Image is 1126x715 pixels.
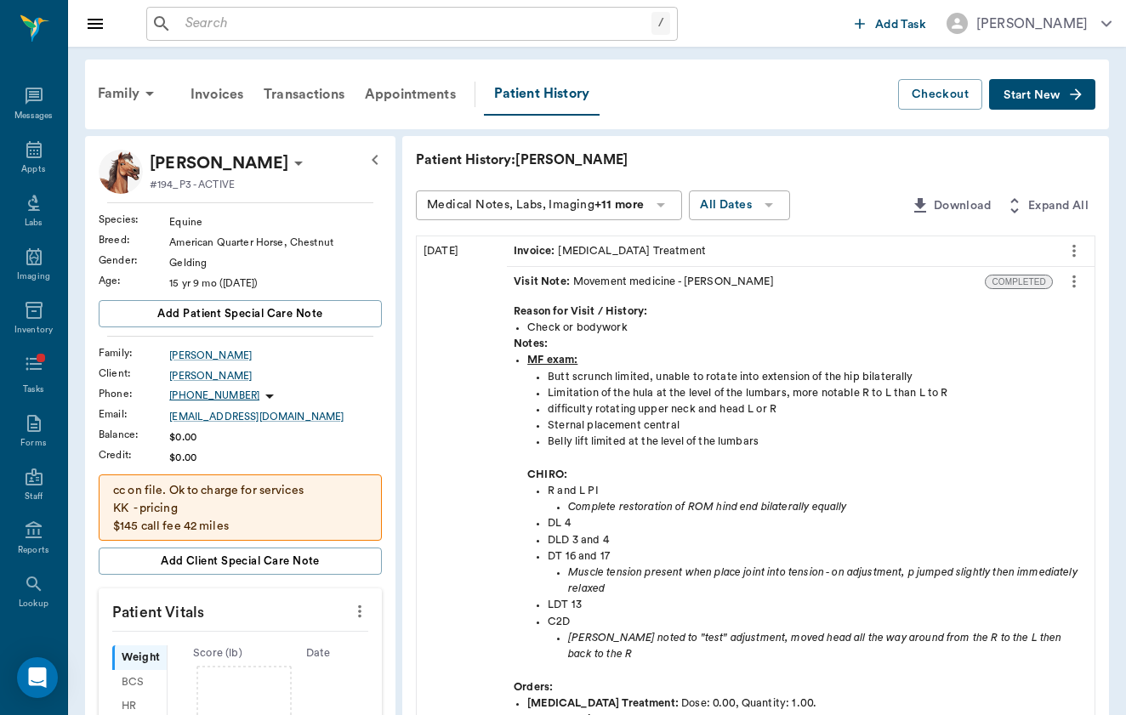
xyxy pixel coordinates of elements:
div: Breed : [99,232,169,247]
div: Email : [99,406,169,422]
div: Imaging [17,270,50,283]
div: $0.00 [169,450,382,465]
strong: Orders: [514,682,553,692]
button: more [1061,236,1088,265]
div: American Quarter Horse, Chestnut [169,235,382,250]
strong: Reason for Visit / History: [514,306,647,316]
div: Date [268,645,368,661]
span: Add client Special Care Note [161,552,320,570]
span: Add patient Special Care Note [157,304,322,323]
div: Movement medicine - [PERSON_NAME] [514,274,774,290]
span: . [813,698,816,708]
div: Equine [169,214,382,230]
p: [PERSON_NAME] [150,150,288,177]
button: Close drawer [78,7,112,41]
a: Invoices [180,74,253,115]
div: Forms [20,437,46,450]
div: Age : [99,273,169,288]
div: Species : [99,212,169,227]
button: Add client Special Care Note [99,548,382,575]
div: / [651,12,670,35]
p: difficulty rotating upper neck and head L or R [548,401,1088,417]
button: Expand All [998,190,1095,222]
div: Reports [18,544,49,557]
div: Medical Notes, Labs, Imaging [427,195,644,216]
div: Check or bodywork [527,320,1088,336]
em: Muscle tension present when place joint into tension - on adjustment, p jumped slightly then imme... [568,567,1080,593]
div: 15 yr 9 mo ([DATE]) [169,275,382,291]
button: Download [903,190,998,222]
div: Client : [99,366,169,381]
div: Open Intercom Messenger [17,657,58,698]
p: Butt scrunch limited, unable to rotate into extension of the hip bilaterally [548,369,1088,385]
div: Lookup [19,598,48,610]
span: Invoice : [514,243,558,259]
p: C2D [548,614,1088,630]
p: LDT 13 [548,597,1088,613]
span: COMPLETED [986,275,1052,288]
div: Inventory [14,324,53,337]
div: Transactions [253,74,355,115]
p: DL 4 [548,515,1088,531]
button: Add patient Special Care Note [99,300,382,327]
p: Sternal placement central [548,417,1088,434]
button: more [1061,267,1088,296]
input: Search [179,12,651,36]
div: Family [88,73,170,114]
p: DLD 3 and 4 [548,532,1088,548]
div: Score ( lb ) [168,645,268,661]
button: Checkout [898,79,982,111]
strong: [MEDICAL_DATA] Treatment : [527,698,679,708]
a: [PERSON_NAME] [169,348,382,363]
img: Profile Image [99,150,143,194]
p: Patient Vitals [99,588,382,631]
div: Labs [25,217,43,230]
p: Limitation of the hula at the level of the lumbars, more notable R to L than L to R [548,385,1088,401]
div: Tasks [23,383,44,396]
div: Dose: 0.00, Quantity: 1.00 [527,695,1088,712]
div: Phone : [99,386,169,401]
u: MF exam: [527,355,577,365]
p: [PHONE_NUMBER] [169,389,259,403]
strong: Notes: [514,338,548,349]
em: [PERSON_NAME] noted to "test" adjustment, moved head all the way around from the R to the L then ... [568,633,1065,659]
a: Patient History [484,73,600,116]
span: Visit Note : [514,274,573,290]
button: Add Task [848,8,933,39]
p: cc on file. Ok to charge for services KK - pricing $145 call fee 42 miles [113,482,367,536]
p: #194_P3 - ACTIVE [150,177,235,192]
div: Weight [112,645,167,670]
div: Gender : [99,253,169,268]
div: [MEDICAL_DATA] Treatment [514,243,706,259]
p: Belly lift limited at the level of the lumbars [548,434,1088,450]
div: BCS [112,670,167,695]
em: Complete restoration of ROM hind end bilaterally equally [568,502,846,512]
div: Appts [21,163,45,176]
div: Credit : [99,447,169,462]
div: Messages [14,110,54,122]
div: [PERSON_NAME] [976,14,1088,34]
button: Start New [989,79,1095,111]
div: Boone TALLEY [150,150,288,177]
p: Patient History: [PERSON_NAME] [416,150,926,170]
div: $0.00 [169,429,382,445]
a: [PERSON_NAME] [169,368,382,383]
div: Staff [25,491,43,503]
p: DT 16 and 17 [548,548,1088,565]
div: Gelding [169,255,382,270]
a: Appointments [355,74,466,115]
button: more [346,597,373,626]
a: [EMAIL_ADDRESS][DOMAIN_NAME] [169,409,382,424]
strong: CHIRO: [527,469,567,480]
button: [PERSON_NAME] [933,8,1125,39]
p: R and L PI [548,483,1088,499]
button: All Dates [689,190,790,220]
div: Family : [99,345,169,360]
div: Balance : [99,427,169,442]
